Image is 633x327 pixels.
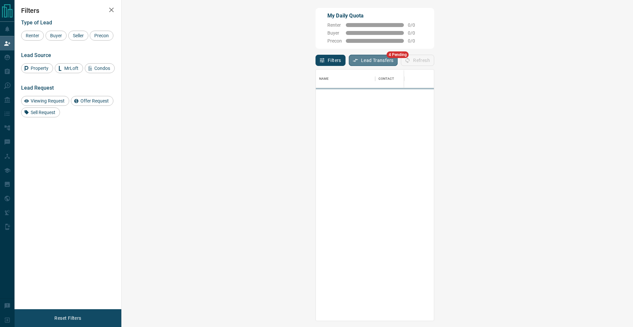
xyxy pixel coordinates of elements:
[327,12,422,20] p: My Daily Quota
[408,38,422,44] span: 0 / 0
[50,312,85,324] button: Reset Filters
[21,85,54,91] span: Lead Request
[387,51,409,58] span: 4 Pending
[21,107,60,117] div: Sell Request
[55,63,83,73] div: MrLoft
[349,55,398,66] button: Lead Transfers
[316,55,346,66] button: Filters
[78,98,111,104] span: Offer Request
[21,31,44,41] div: Renter
[28,98,67,104] span: Viewing Request
[28,110,58,115] span: Sell Request
[319,70,329,88] div: Name
[62,66,81,71] span: MrLoft
[327,38,342,44] span: Precon
[28,66,51,71] span: Property
[378,70,394,88] div: Contact
[92,66,112,71] span: Condos
[92,33,111,38] span: Precon
[68,31,88,41] div: Seller
[71,96,113,106] div: Offer Request
[21,7,115,15] h2: Filters
[21,63,53,73] div: Property
[21,96,69,106] div: Viewing Request
[408,22,422,28] span: 0 / 0
[408,30,422,36] span: 0 / 0
[90,31,113,41] div: Precon
[316,70,375,88] div: Name
[45,31,67,41] div: Buyer
[375,70,428,88] div: Contact
[327,22,342,28] span: Renter
[23,33,42,38] span: Renter
[327,30,342,36] span: Buyer
[85,63,115,73] div: Condos
[21,19,52,26] span: Type of Lead
[48,33,64,38] span: Buyer
[71,33,86,38] span: Seller
[21,52,51,58] span: Lead Source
